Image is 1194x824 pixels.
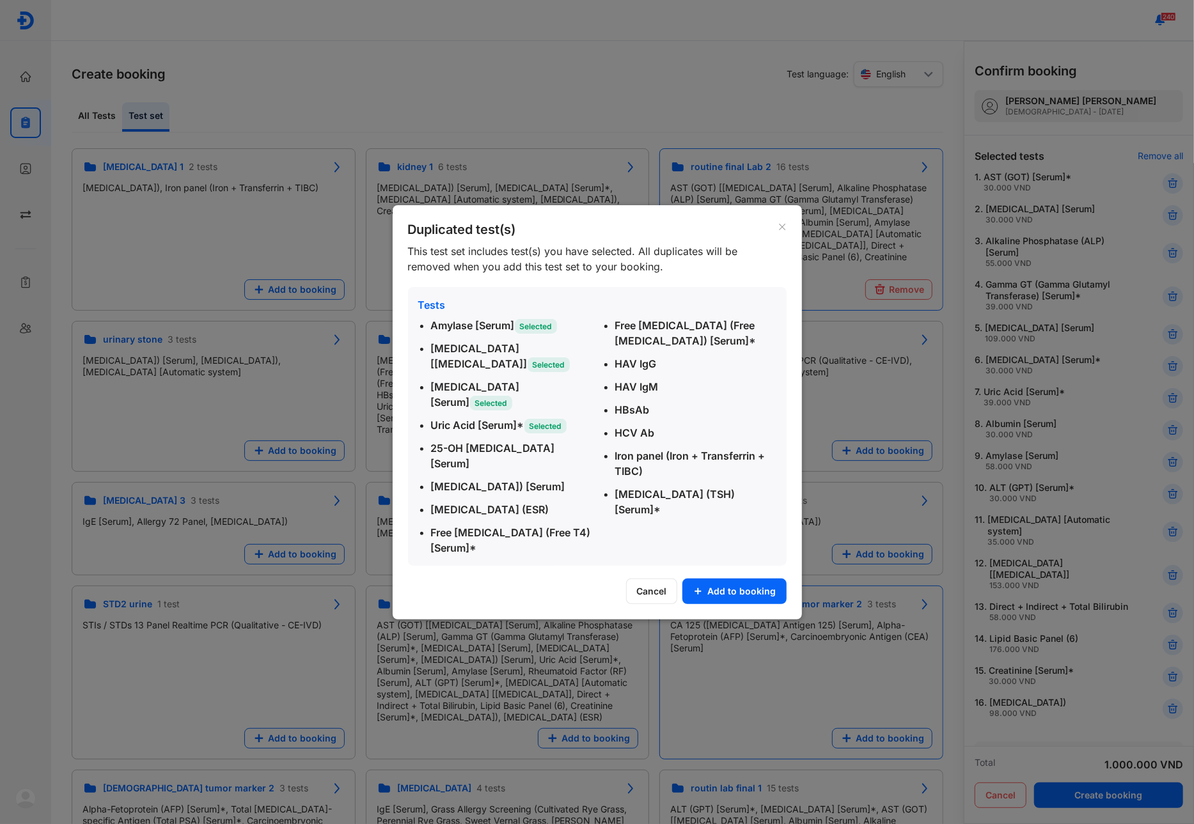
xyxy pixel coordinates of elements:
span: Selected [470,396,512,410]
div: [MEDICAL_DATA] [[MEDICAL_DATA]] [431,341,592,371]
div: [MEDICAL_DATA] (ESR) [431,502,592,517]
div: Amylase [Serum] [431,318,592,333]
div: This test set includes test(s) you have selected. All duplicates will be removed when you add thi... [408,244,778,274]
div: [MEDICAL_DATA] (TSH) [Serum]* [615,486,776,517]
span: Selected [528,357,570,372]
div: Uric Acid [Serum]* [431,417,592,433]
div: 25-OH [MEDICAL_DATA] [Serum] [431,440,592,471]
div: Duplicated test(s) [408,221,778,238]
div: HBsAb [615,402,776,417]
div: HAV IgG [615,356,776,371]
button: Add to booking [682,579,787,604]
div: Free [MEDICAL_DATA] (Free T4) [Serum]* [431,525,592,556]
div: Free [MEDICAL_DATA] (Free [MEDICAL_DATA]) [Serum]* [615,318,776,348]
div: [MEDICAL_DATA] [Serum] [431,379,592,410]
button: Cancel [626,579,677,604]
div: Tests [418,297,776,313]
div: [MEDICAL_DATA]) [Serum] [431,479,592,494]
div: HAV IgM [615,379,776,394]
span: Selected [524,419,567,433]
span: Selected [515,319,557,334]
div: HCV Ab [615,425,776,440]
div: Iron panel (Iron + Transferrin + TIBC) [615,448,776,479]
